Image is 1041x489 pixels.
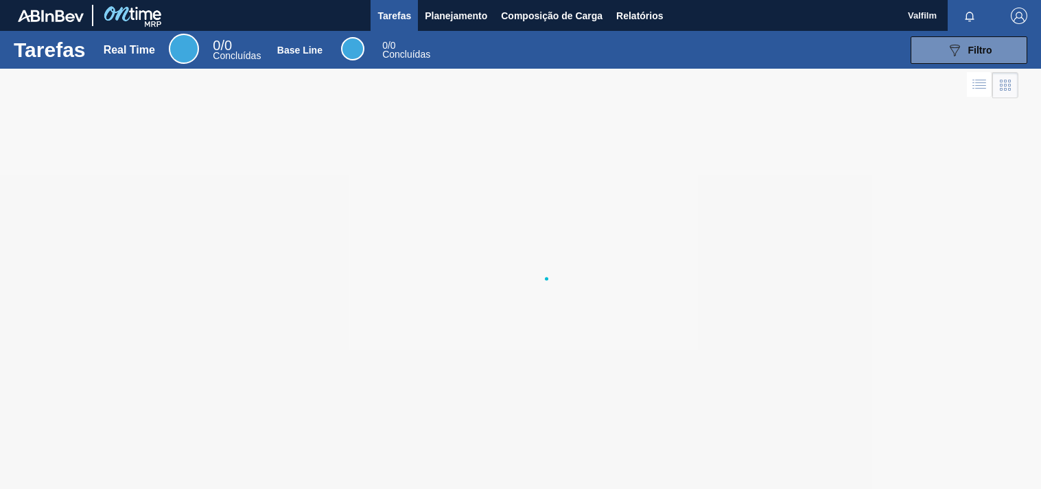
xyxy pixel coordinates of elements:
[1011,8,1027,24] img: Logout
[382,40,388,51] span: 0
[382,40,395,51] span: / 0
[213,38,220,53] span: 0
[616,8,663,24] span: Relatórios
[213,50,261,61] span: Concluídas
[382,49,430,60] span: Concluídas
[213,38,232,53] span: / 0
[341,37,364,60] div: Base Line
[968,45,992,56] span: Filtro
[18,10,84,22] img: TNhmsLtSVTkK8tSr43FrP2fwEKptu5GPRR3wAAAABJRU5ErkJggg==
[382,41,430,59] div: Base Line
[169,34,199,64] div: Real Time
[104,44,155,56] div: Real Time
[277,45,323,56] div: Base Line
[14,42,86,58] h1: Tarefas
[501,8,603,24] span: Composição de Carga
[377,8,411,24] span: Tarefas
[948,6,992,25] button: Notificações
[911,36,1027,64] button: Filtro
[425,8,487,24] span: Planejamento
[213,40,261,60] div: Real Time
